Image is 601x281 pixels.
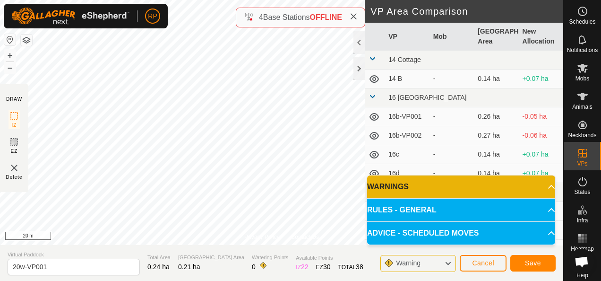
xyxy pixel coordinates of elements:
[385,23,429,51] th: VP
[577,161,587,167] span: VPs
[385,164,429,183] td: 16d
[385,70,429,88] td: 14 B
[396,259,421,267] span: Warning
[367,176,555,198] p-accordion-header: WARNINGS
[11,8,129,25] img: Gallagher Logo
[433,149,470,159] div: -
[474,126,518,145] td: 0.27 ha
[474,164,518,183] td: 0.14 ha
[21,35,32,46] button: Map Layers
[433,74,470,84] div: -
[6,96,22,103] div: DRAW
[291,233,319,241] a: Contact Us
[367,199,555,221] p-accordion-header: RULES - GENERAL
[433,112,470,122] div: -
[433,131,470,140] div: -
[11,148,18,155] span: EZ
[263,13,310,21] span: Base Stations
[433,168,470,178] div: -
[429,23,474,51] th: Mob
[323,263,331,271] span: 30
[474,145,518,164] td: 0.14 ha
[252,254,288,262] span: Watering Points
[148,11,157,21] span: RP
[12,122,17,129] span: IZ
[525,259,541,267] span: Save
[567,47,598,53] span: Notifications
[316,262,331,272] div: EZ
[367,181,409,193] span: WARNINGS
[571,246,594,252] span: Heatmap
[259,13,263,21] span: 4
[367,204,437,216] span: RULES - GENERAL
[178,254,244,262] span: [GEOGRAPHIC_DATA] Area
[6,174,23,181] span: Delete
[569,249,594,274] div: Open chat
[367,228,479,239] span: ADVICE - SCHEDULED MOVES
[370,6,563,17] h2: VP Area Comparison
[301,263,309,271] span: 22
[4,50,16,61] button: +
[519,23,563,51] th: New Allocation
[8,251,140,259] span: Virtual Paddock
[147,254,171,262] span: Total Area
[576,218,588,223] span: Infra
[569,19,595,25] span: Schedules
[519,126,563,145] td: -0.06 ha
[568,132,596,138] span: Neckbands
[388,56,421,63] span: 14 Cottage
[474,23,518,51] th: [GEOGRAPHIC_DATA] Area
[147,263,170,271] span: 0.24 ha
[296,254,363,262] span: Available Points
[310,13,342,21] span: OFFLINE
[575,76,589,81] span: Mobs
[572,104,592,110] span: Animals
[519,70,563,88] td: +0.07 ha
[244,233,280,241] a: Privacy Policy
[460,255,507,272] button: Cancel
[474,70,518,88] td: 0.14 ha
[519,107,563,126] td: -0.05 ha
[9,162,20,174] img: VP
[338,262,363,272] div: TOTAL
[385,107,429,126] td: 16b-VP001
[367,222,555,245] p-accordion-header: ADVICE - SCHEDULED MOVES
[385,145,429,164] td: 16c
[576,272,588,278] span: Help
[519,164,563,183] td: +0.07 ha
[510,255,556,272] button: Save
[4,34,16,45] button: Reset Map
[474,107,518,126] td: 0.26 ha
[252,263,256,271] span: 0
[519,145,563,164] td: +0.07 ha
[4,62,16,73] button: –
[296,262,308,272] div: IZ
[472,259,494,267] span: Cancel
[388,94,466,101] span: 16 [GEOGRAPHIC_DATA]
[356,263,363,271] span: 38
[385,126,429,145] td: 16b-VP002
[178,263,200,271] span: 0.21 ha
[574,189,590,195] span: Status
